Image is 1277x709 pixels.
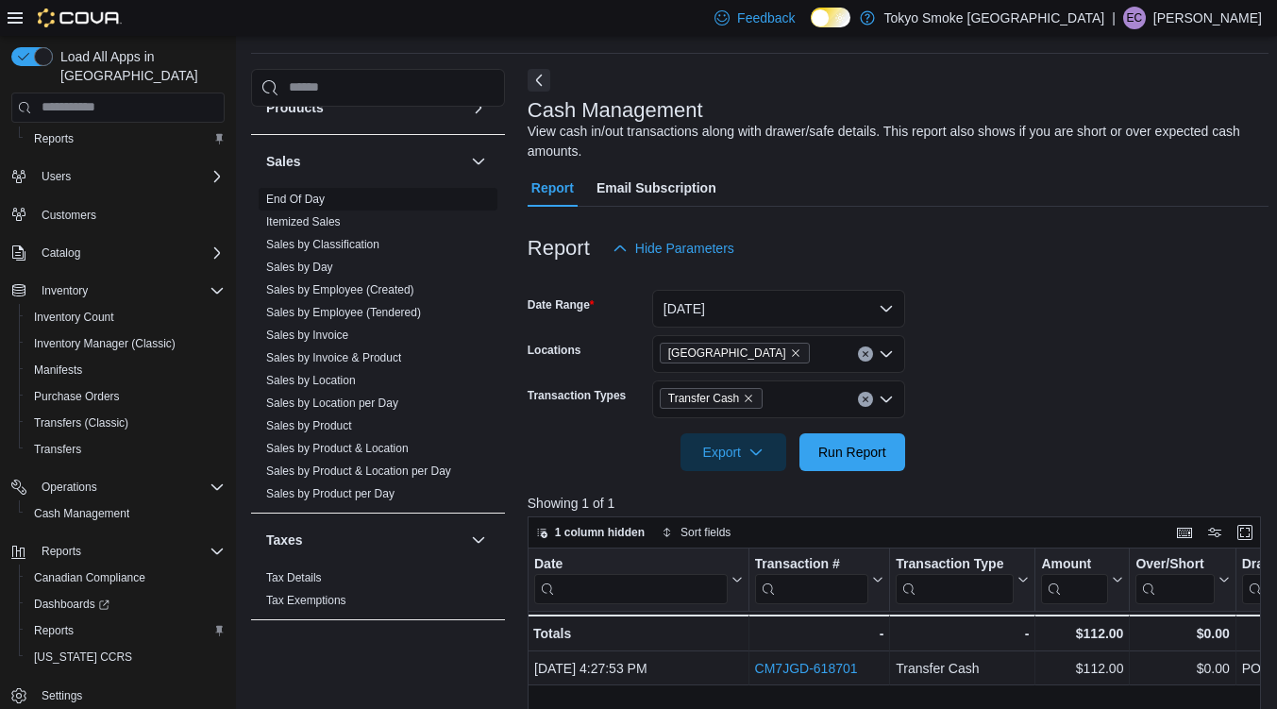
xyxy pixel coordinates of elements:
[266,570,322,585] span: Tax Details
[1135,555,1214,603] div: Over/Short
[266,531,463,549] button: Taxes
[34,684,90,707] a: Settings
[1041,555,1108,603] div: Amount
[681,433,786,471] button: Export
[4,240,232,266] button: Catalog
[34,650,132,665] span: [US_STATE] CCRS
[34,476,225,498] span: Operations
[1135,622,1229,645] div: $0.00
[42,245,80,261] span: Catalog
[19,357,232,383] button: Manifests
[534,555,728,573] div: Date
[34,165,78,188] button: Users
[266,193,325,206] a: End Of Day
[266,98,324,117] h3: Products
[4,163,232,190] button: Users
[42,208,96,223] span: Customers
[467,150,490,173] button: Sales
[266,351,401,364] a: Sales by Invoice & Product
[34,310,114,325] span: Inventory Count
[266,282,414,297] span: Sales by Employee (Created)
[652,290,905,328] button: [DATE]
[266,442,409,455] a: Sales by Product & Location
[818,443,886,462] span: Run Report
[266,152,463,171] button: Sales
[266,396,398,411] span: Sales by Location per Day
[896,555,1014,603] div: Transaction Type
[858,392,873,407] button: Clear input
[790,347,801,359] button: Remove Conception Bay Highway from selection in this group
[26,306,225,329] span: Inventory Count
[1234,521,1256,544] button: Enter fullscreen
[4,201,232,228] button: Customers
[266,350,401,365] span: Sales by Invoice & Product
[467,96,490,119] button: Products
[34,131,74,146] span: Reports
[26,593,225,616] span: Dashboards
[4,278,232,304] button: Inventory
[34,203,225,227] span: Customers
[34,623,74,638] span: Reports
[34,363,82,378] span: Manifests
[754,622,883,645] div: -
[19,565,232,591] button: Canadian Compliance
[251,566,505,619] div: Taxes
[534,657,743,680] div: [DATE] 4:27:53 PM
[528,494,1269,513] p: Showing 1 of 1
[26,646,140,668] a: [US_STATE] CCRS
[4,682,232,709] button: Settings
[692,433,775,471] span: Export
[754,555,868,603] div: Transaction # URL
[34,684,225,707] span: Settings
[467,529,490,551] button: Taxes
[1135,555,1229,603] button: Over/Short
[26,412,225,434] span: Transfers (Classic)
[34,540,89,563] button: Reports
[26,566,153,589] a: Canadian Compliance
[266,152,301,171] h3: Sales
[42,480,97,495] span: Operations
[266,329,348,342] a: Sales by Invoice
[635,239,734,258] span: Hide Parameters
[26,502,137,525] a: Cash Management
[266,215,341,228] a: Itemized Sales
[251,188,505,513] div: Sales
[266,98,463,117] button: Products
[26,332,183,355] a: Inventory Manager (Classic)
[26,438,89,461] a: Transfers
[799,433,905,471] button: Run Report
[266,214,341,229] span: Itemized Sales
[34,506,129,521] span: Cash Management
[26,619,81,642] a: Reports
[266,487,395,500] a: Sales by Product per Day
[34,279,95,302] button: Inventory
[1041,622,1123,645] div: $112.00
[34,597,109,612] span: Dashboards
[53,47,225,85] span: Load All Apps in [GEOGRAPHIC_DATA]
[1135,555,1214,573] div: Over/Short
[266,531,303,549] h3: Taxes
[266,260,333,275] span: Sales by Day
[1153,7,1262,29] p: [PERSON_NAME]
[34,204,104,227] a: Customers
[26,619,225,642] span: Reports
[534,555,743,603] button: Date
[266,374,356,387] a: Sales by Location
[42,544,81,559] span: Reports
[528,388,626,403] label: Transaction Types
[34,476,105,498] button: Operations
[528,69,550,92] button: Next
[1135,657,1229,680] div: $0.00
[266,486,395,501] span: Sales by Product per Day
[754,555,883,603] button: Transaction #
[754,661,857,676] a: CM7JGD-618701
[19,644,232,670] button: [US_STATE] CCRS
[896,622,1029,645] div: -
[34,242,88,264] button: Catalog
[34,415,128,430] span: Transfers (Classic)
[531,169,574,207] span: Report
[19,304,232,330] button: Inventory Count
[42,283,88,298] span: Inventory
[528,99,703,122] h3: Cash Management
[534,555,728,603] div: Date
